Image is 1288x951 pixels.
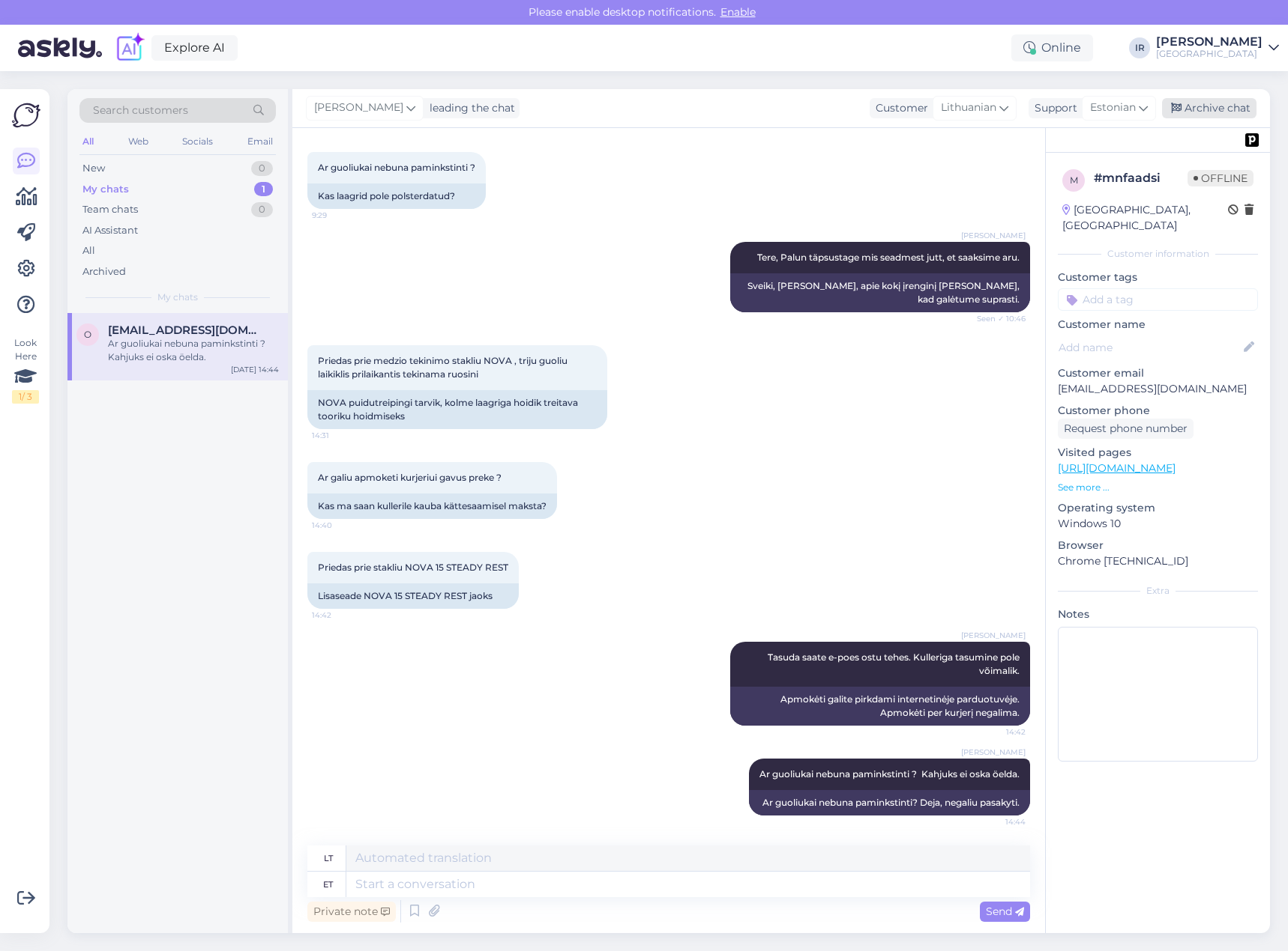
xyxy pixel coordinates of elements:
[1029,100,1077,116] div: Support
[730,273,1030,312] div: Sveiki, [PERSON_NAME], apie kokį įrenginį [PERSON_NAME], kad galėtume suprasti.
[125,132,151,151] div: Web
[318,162,475,173] span: Ar guoliukai nebuna paminkstinti ?
[1059,339,1241,356] input: Add name
[1058,500,1258,516] p: Operating system
[254,182,273,197] div: 1
[1058,419,1194,439] div: Request phone number
[1058,247,1258,261] div: Customer information
[1058,461,1176,475] a: [URL][DOMAIN_NAME]
[251,161,273,176] div: 0
[716,5,760,19] span: Enable
[969,726,1026,738] span: 14:42
[1058,607,1258,622] p: Notes
[251,202,273,217] div: 0
[1058,553,1258,569] p: Chrome [TECHNICAL_ID]
[244,132,276,151] div: Email
[1062,202,1228,234] div: [GEOGRAPHIC_DATA], [GEOGRAPHIC_DATA]
[79,132,97,151] div: All
[986,905,1024,918] span: Send
[324,845,333,871] div: lt
[1058,481,1258,494] p: See more ...
[307,183,486,209] div: Kas laagrid pole polsterdatud?
[318,472,502,483] span: Ar galiu apmoketi kurjeriui gavus preke ?
[312,520,368,531] span: 14:40
[93,103,188,118] span: Search customers
[1156,36,1279,60] a: [PERSON_NAME][GEOGRAPHIC_DATA]
[1058,270,1258,285] p: Customer tags
[307,902,396,922] div: Private note
[757,252,1020,263] span: Tere, Palun täpsustage mis seadmest jutt, et saaksime aru.
[1058,538,1258,553] p: Browser
[961,747,1026,758] span: [PERSON_NAME]
[108,337,279,364] div: Ar guoliukai nebuna paminkstinti ? Kahjuks ei oska öelda.
[1156,48,1263,60] div: [GEOGRAPHIC_DATA]
[1058,445,1258,461] p: Visited pages
[969,816,1026,827] span: 14:44
[318,355,570,380] span: Priedas prie medzio tekinimo stakliu NOVA , triju guoliu laikiklis prilaikantis tekinama ruosini
[312,430,368,441] span: 14:31
[82,223,138,238] div: AI Assistant
[1156,36,1263,48] div: [PERSON_NAME]
[114,32,145,64] img: explore-ai
[961,230,1026,241] span: [PERSON_NAME]
[108,323,264,337] span: oedmundas1@gmail.com
[1162,98,1257,118] div: Archive chat
[969,313,1026,324] span: Seen ✓ 10:46
[1058,317,1258,332] p: Customer name
[307,493,557,519] div: Kas ma saan kullerile kauba kättesaamisel maksta?
[12,101,40,130] img: Askly Logo
[759,768,1020,780] span: Ar guoliukai nebuna paminkstinti ? Kahjuks ei oska öelda.
[1011,34,1093,61] div: Online
[82,182,129,197] div: My chats
[1090,100,1136,116] span: Estonian
[961,630,1026,641] span: [PERSON_NAME]
[730,687,1030,726] div: Apmokėti galite pirkdami internetinėje parduotuvėje. Apmokėti per kurjerį negalima.
[82,243,95,258] div: All
[157,291,198,304] span: My chats
[12,336,39,404] div: Look Here
[1058,584,1258,598] div: Extra
[151,35,238,61] a: Explore AI
[1058,365,1258,381] p: Customer email
[314,100,403,116] span: [PERSON_NAME]
[307,390,607,429] div: NOVA puidutreipingi tarvik, kolme laagriga hoidik treitava tooriku hoidmiseks
[318,562,508,573] span: Priedas prie stakliu NOVA 15 STEADY REST
[312,610,368,621] span: 14:42
[82,202,138,217] div: Team chats
[84,329,91,340] span: o
[749,790,1030,815] div: Ar guoliukai nebuna paminkstinti? Deja, negaliu pasakyti.
[1070,174,1078,186] span: m
[1058,403,1258,419] p: Customer phone
[82,264,126,279] div: Archived
[870,100,928,116] div: Customer
[1058,381,1258,397] p: [EMAIL_ADDRESS][DOMAIN_NAME]
[82,161,105,176] div: New
[1094,169,1188,187] div: # mnfaadsi
[941,100,996,116] span: Lithuanian
[12,390,39,404] div: 1 / 3
[312,210,368,221] span: 9:29
[231,364,279,375] div: [DATE] 14:44
[323,872,333,897] div: et
[768,651,1022,676] span: Tasuda saate e-poes ostu tehes. Kulleriga tasumine pole võimalik.
[179,132,216,151] div: Socials
[1129,37,1150,58] div: IR
[1245,133,1259,147] img: pd
[1058,288,1258,311] input: Add a tag
[307,583,519,609] div: Lisaseade NOVA 15 STEADY REST jaoks
[1188,170,1254,186] span: Offline
[1058,516,1258,532] p: Windows 10
[424,100,515,116] div: leading the chat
